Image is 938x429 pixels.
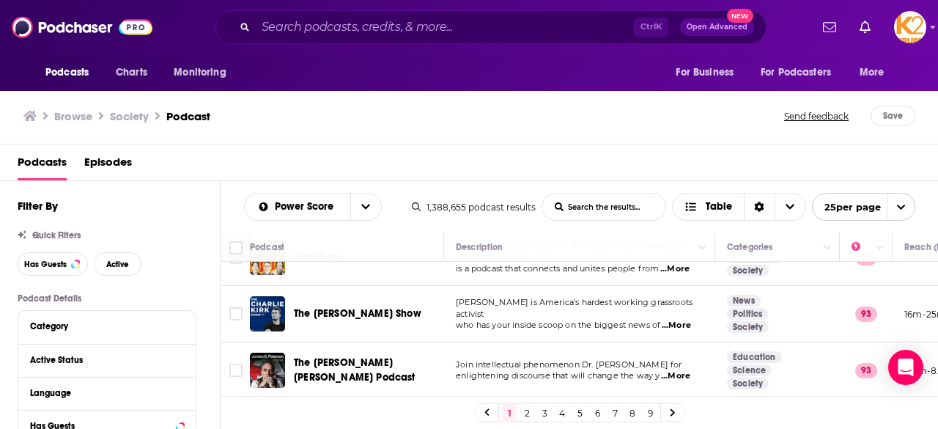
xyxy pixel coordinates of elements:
a: Science [727,364,772,376]
button: Category [30,317,184,335]
span: Join intellectual phenomenon Dr. [PERSON_NAME] for [456,359,682,370]
span: is a podcast that connects and unites people from [456,263,659,274]
button: open menu [245,202,350,212]
a: 6 [590,404,605,422]
h2: Choose List sort [244,193,382,221]
span: Open Advanced [687,23,747,31]
span: Toggle select row [229,251,243,264]
p: 93 [855,307,877,321]
div: Description [456,238,503,256]
div: Search podcasts, credits, & more... [215,10,767,44]
p: Podcast Details [18,293,196,304]
a: 4 [555,404,569,422]
button: Active Status [30,351,184,369]
span: Active [106,260,129,268]
span: 25 per page [813,196,881,219]
h1: Society [110,109,149,123]
span: Has Guests [24,260,67,268]
a: The [PERSON_NAME] Show [294,307,421,321]
span: ...More [661,370,690,382]
span: enlightening discourse that will change the way y [456,370,660,381]
h3: Podcast [166,109,210,123]
button: Column Actions [694,239,712,257]
span: ...More [662,320,691,331]
img: The Jordan B. Peterson Podcast [250,353,285,388]
button: Send feedback [780,106,853,126]
div: Language [30,388,174,398]
span: For Business [676,62,734,83]
img: User Profile [894,11,926,43]
button: Open AdvancedNew [680,18,754,36]
img: The Charlie Kirk Show [250,296,285,331]
span: The [PERSON_NAME] Show [294,307,421,320]
a: Education [727,351,782,363]
span: Logged in as K2Krupp [894,11,926,43]
div: Power Score [852,238,872,256]
span: Toggle select row [229,307,243,320]
div: Active Status [30,355,174,365]
span: Monitoring [174,62,226,83]
span: [PERSON_NAME] is America's hardest working grassroots activist [456,297,693,319]
a: Episodes [84,150,132,180]
span: Podcasts [45,62,89,83]
div: Categories [727,238,772,256]
button: open menu [665,59,752,87]
div: Category [30,321,174,331]
button: open menu [350,194,381,220]
div: Sort Direction [744,194,775,220]
span: Quick Filters [32,230,81,241]
a: 5 [572,404,587,422]
button: Has Guests [18,252,88,276]
button: Column Actions [819,239,836,257]
button: open menu [35,59,108,87]
button: Choose View [672,193,806,221]
button: Column Actions [871,239,889,257]
button: Language [30,384,184,402]
span: Toggle select row [229,364,243,377]
span: More [860,62,885,83]
span: For Podcasters [761,62,831,83]
a: Society [727,265,769,276]
a: 9 [643,404,657,422]
span: ...More [660,263,690,275]
a: Charts [106,59,156,87]
span: Ctrl K [634,18,668,37]
button: open menu [163,59,245,87]
button: open menu [812,193,915,221]
a: 2 [520,404,534,422]
a: 3 [537,404,552,422]
a: Show notifications dropdown [854,15,876,40]
span: New [727,9,753,23]
button: Show profile menu [894,11,926,43]
a: News [727,295,761,307]
div: Open Intercom Messenger [888,350,923,385]
a: 8 [625,404,640,422]
button: open menu [751,59,852,87]
span: who has your inside scoop on the biggest news of [456,320,660,330]
a: 7 [608,404,622,422]
div: Podcast [250,238,284,256]
h2: Filter By [18,199,58,213]
a: Show notifications dropdown [817,15,842,40]
span: The [PERSON_NAME] [PERSON_NAME] Podcast [294,356,416,384]
span: Podcasts [18,150,67,180]
a: Browse [54,109,92,123]
button: Save [871,106,915,126]
button: Active [94,252,141,276]
span: Charts [116,62,147,83]
div: 1,388,655 podcast results [412,202,536,213]
p: 93 [855,363,877,378]
a: 1 [502,404,517,422]
span: Power Score [275,202,339,212]
a: The [PERSON_NAME] [PERSON_NAME] Podcast [294,356,439,385]
a: Society [727,321,769,333]
img: Podchaser - Follow, Share and Rate Podcasts [12,13,152,41]
span: "SmartLess" with [PERSON_NAME], [PERSON_NAME], & [PERSON_NAME] [456,241,685,263]
span: Table [706,202,732,212]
